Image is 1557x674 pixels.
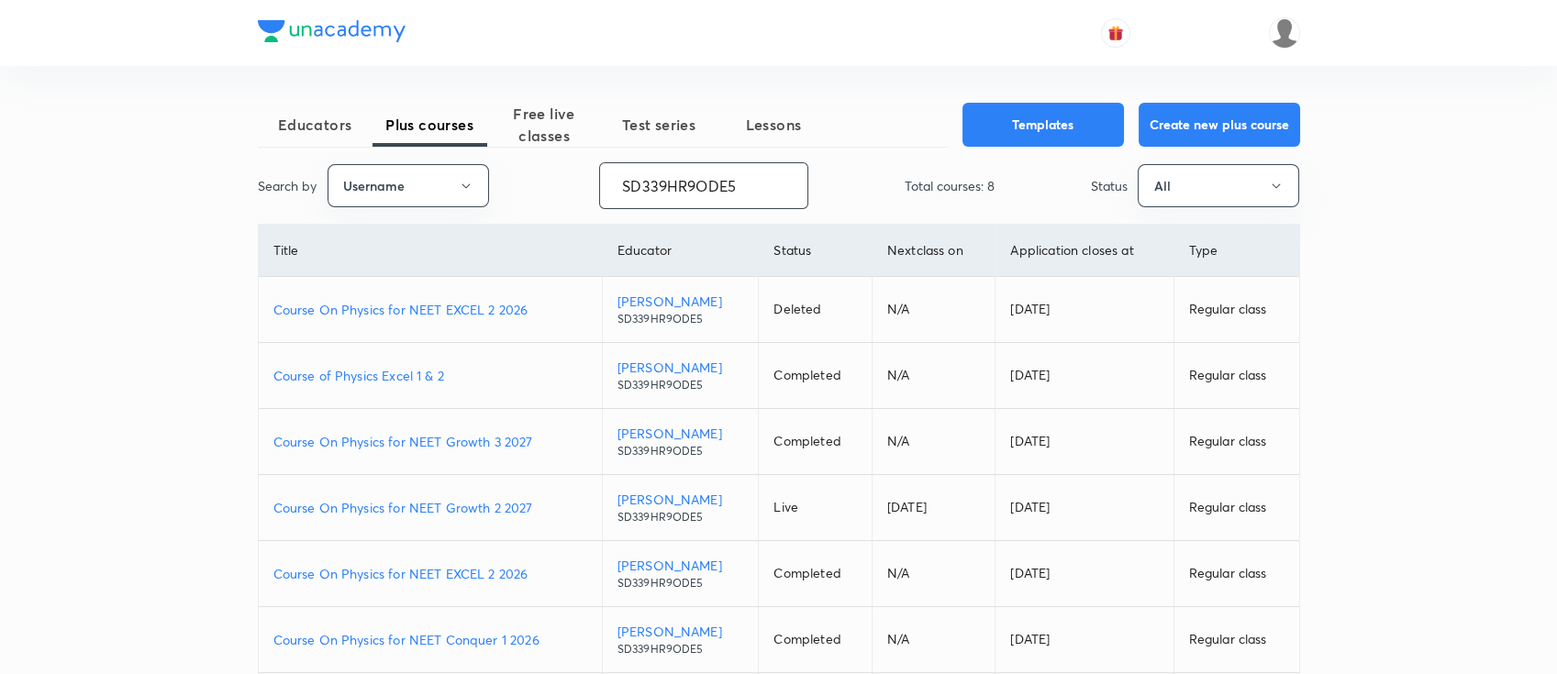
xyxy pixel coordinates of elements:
a: [PERSON_NAME]SD339HR9ODE5 [617,556,744,591]
img: Company Logo [258,20,406,42]
p: SD339HR9ODE5 [617,509,744,525]
a: Course of Physics Excel 1 & 2 [273,366,587,385]
a: [PERSON_NAME]SD339HR9ODE5 [617,292,744,327]
button: Templates [962,103,1124,147]
p: [PERSON_NAME] [617,622,744,641]
td: Completed [759,541,873,607]
p: Status [1090,176,1127,195]
td: Completed [759,409,873,475]
td: [DATE] [995,541,1173,607]
img: avatar [1107,25,1124,41]
p: SD339HR9ODE5 [617,443,744,459]
th: Application closes at [995,225,1173,277]
td: N/A [872,607,995,673]
td: N/A [872,541,995,607]
input: Search... [600,162,807,209]
a: Company Logo [258,20,406,47]
td: Regular class [1173,343,1298,409]
span: Free live classes [487,103,602,147]
td: Regular class [1173,607,1298,673]
a: Course On Physics for NEET Growth 3 2027 [273,432,587,451]
th: Status [759,225,873,277]
a: [PERSON_NAME]SD339HR9ODE5 [617,424,744,459]
p: [PERSON_NAME] [617,358,744,377]
td: N/A [872,277,995,343]
th: Next class on [872,225,995,277]
a: [PERSON_NAME]SD339HR9ODE5 [617,490,744,525]
p: [PERSON_NAME] [617,490,744,509]
a: [PERSON_NAME]SD339HR9ODE5 [617,622,744,657]
span: Educators [258,114,373,136]
td: Regular class [1173,541,1298,607]
a: Course On Physics for NEET Growth 2 2027 [273,498,587,517]
td: Completed [759,343,873,409]
td: [DATE] [995,343,1173,409]
a: Course On Physics for NEET EXCEL 2 2026 [273,564,587,583]
span: Plus courses [373,114,487,136]
a: [PERSON_NAME]SD339HR9ODE5 [617,358,744,393]
p: SD339HR9ODE5 [617,311,744,327]
th: Educator [602,225,759,277]
th: Title [259,225,603,277]
p: SD339HR9ODE5 [617,641,744,657]
td: N/A [872,343,995,409]
td: [DATE] [995,607,1173,673]
p: [PERSON_NAME] [617,424,744,443]
td: [DATE] [995,277,1173,343]
span: Lessons [717,114,831,136]
td: Completed [759,607,873,673]
img: nikita patil [1269,17,1300,49]
td: [DATE] [995,409,1173,475]
button: All [1138,164,1299,207]
p: [PERSON_NAME] [617,292,744,311]
td: Regular class [1173,409,1298,475]
button: avatar [1101,18,1130,48]
p: Total courses: 8 [905,176,995,195]
td: Regular class [1173,475,1298,541]
span: Test series [602,114,717,136]
button: Username [328,164,489,207]
p: Search by [258,176,317,195]
a: Course On Physics for NEET EXCEL 2 2026 [273,300,587,319]
td: [DATE] [872,475,995,541]
td: Regular class [1173,277,1298,343]
td: N/A [872,409,995,475]
th: Type [1173,225,1298,277]
td: Deleted [759,277,873,343]
td: [DATE] [995,475,1173,541]
p: SD339HR9ODE5 [617,377,744,393]
a: Course On Physics for NEET Conquer 1 2026 [273,630,587,649]
td: Live [759,475,873,541]
button: Create new plus course [1139,103,1300,147]
p: SD339HR9ODE5 [617,575,744,591]
p: [PERSON_NAME] [617,556,744,575]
